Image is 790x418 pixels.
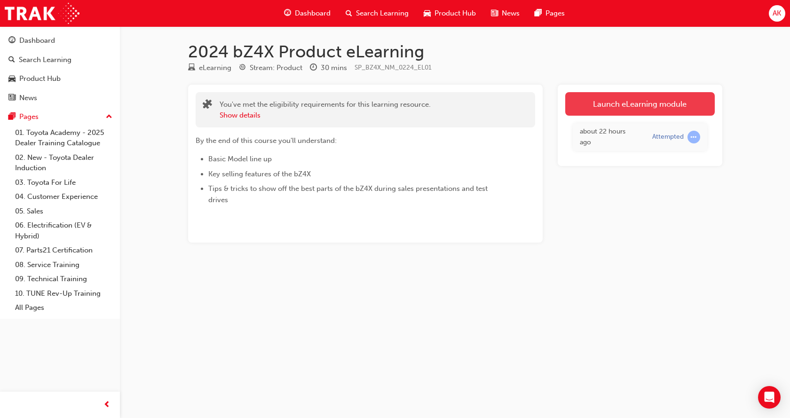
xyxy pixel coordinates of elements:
[535,8,542,19] span: pages-icon
[758,386,781,409] div: Open Intercom Messenger
[11,204,116,219] a: 05. Sales
[8,37,16,45] span: guage-icon
[687,131,700,143] span: learningRecordVerb_ATTEMPT-icon
[19,55,71,65] div: Search Learning
[250,63,302,73] div: Stream: Product
[310,62,347,74] div: Duration
[491,8,498,19] span: news-icon
[424,8,431,19] span: car-icon
[11,286,116,301] a: 10. TUNE Rev-Up Training
[11,272,116,286] a: 09. Technical Training
[4,108,116,126] button: Pages
[188,41,722,62] h1: 2024 bZ4X Product eLearning
[5,3,79,24] img: Trak
[652,133,684,142] div: Attempted
[11,175,116,190] a: 03. Toyota For Life
[580,126,638,148] div: Thu Aug 21 2025 16:31:25 GMT+1000 (Australian Eastern Standard Time)
[8,94,16,103] span: news-icon
[338,4,416,23] a: search-iconSearch Learning
[4,30,116,108] button: DashboardSearch LearningProduct HubNews
[4,70,116,87] a: Product Hub
[527,4,572,23] a: pages-iconPages
[19,93,37,103] div: News
[769,5,785,22] button: AK
[284,8,291,19] span: guage-icon
[239,64,246,72] span: target-icon
[483,4,527,23] a: news-iconNews
[106,111,112,123] span: up-icon
[8,75,16,83] span: car-icon
[11,218,116,243] a: 06. Electrification (EV & Hybrid)
[19,73,61,84] div: Product Hub
[19,35,55,46] div: Dashboard
[208,184,490,204] span: Tips & tricks to show off the best parts of the bZ4X during sales presentations and test drives
[355,63,432,71] span: Learning resource code
[208,170,311,178] span: Key selling features of the bZ4X
[8,56,15,64] span: search-icon
[8,113,16,121] span: pages-icon
[11,258,116,272] a: 08. Service Training
[11,243,116,258] a: 07. Parts21 Certification
[188,62,231,74] div: Type
[565,92,715,116] a: Launch eLearning module
[4,51,116,69] a: Search Learning
[310,64,317,72] span: clock-icon
[321,63,347,73] div: 30 mins
[196,136,337,145] span: By the end of this course you'll understand:
[203,100,212,111] span: puzzle-icon
[220,110,261,121] button: Show details
[220,99,431,120] div: You've met the eligibility requirements for this learning resource.
[199,63,231,73] div: eLearning
[416,4,483,23] a: car-iconProduct Hub
[11,150,116,175] a: 02. New - Toyota Dealer Induction
[4,89,116,107] a: News
[4,32,116,49] a: Dashboard
[11,189,116,204] a: 04. Customer Experience
[295,8,331,19] span: Dashboard
[356,8,409,19] span: Search Learning
[276,4,338,23] a: guage-iconDashboard
[188,64,195,72] span: learningResourceType_ELEARNING-icon
[11,126,116,150] a: 01. Toyota Academy - 2025 Dealer Training Catalogue
[502,8,520,19] span: News
[346,8,352,19] span: search-icon
[208,155,272,163] span: Basic Model line up
[545,8,565,19] span: Pages
[103,399,111,411] span: prev-icon
[239,62,302,74] div: Stream
[773,8,781,19] span: AK
[11,300,116,315] a: All Pages
[19,111,39,122] div: Pages
[434,8,476,19] span: Product Hub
